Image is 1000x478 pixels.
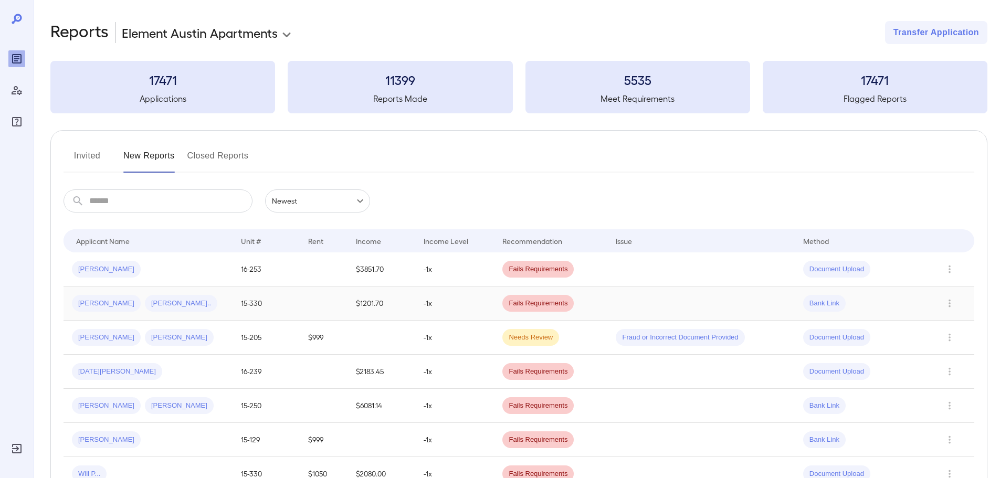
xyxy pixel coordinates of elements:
span: Bank Link [803,435,846,445]
h5: Meet Requirements [525,92,750,105]
td: -1x [415,321,494,355]
td: 15-330 [233,286,300,321]
h3: 5535 [525,71,750,88]
div: Reports [8,50,25,67]
div: Unit # [241,235,261,247]
span: Document Upload [803,367,870,377]
span: Fails Requirements [502,299,574,309]
h3: 17471 [50,71,275,88]
div: Log Out [8,440,25,457]
td: $1201.70 [348,286,415,321]
button: Closed Reports [187,147,249,173]
span: [PERSON_NAME] [145,333,214,343]
div: Issue [616,235,633,247]
td: 15-129 [233,423,300,457]
span: Fails Requirements [502,435,574,445]
h5: Flagged Reports [763,92,987,105]
h5: Reports Made [288,92,512,105]
span: Needs Review [502,333,559,343]
button: Row Actions [941,363,958,380]
span: [PERSON_NAME] [72,401,141,411]
span: [PERSON_NAME] [72,299,141,309]
span: [PERSON_NAME] [72,333,141,343]
td: -1x [415,355,494,389]
td: $999 [300,321,348,355]
td: -1x [415,423,494,457]
h3: 17471 [763,71,987,88]
button: Row Actions [941,329,958,346]
td: 16-239 [233,355,300,389]
span: Bank Link [803,299,846,309]
div: FAQ [8,113,25,130]
button: Row Actions [941,261,958,278]
button: Invited [64,147,111,173]
span: Fails Requirements [502,401,574,411]
td: -1x [415,286,494,321]
span: [PERSON_NAME].. [145,299,217,309]
button: Transfer Application [885,21,987,44]
td: $2183.45 [348,355,415,389]
div: Method [803,235,829,247]
span: Fails Requirements [502,367,574,377]
button: New Reports [123,147,175,173]
span: Fraud or Incorrect Document Provided [616,333,744,343]
h5: Applications [50,92,275,105]
td: -1x [415,252,494,286]
span: Document Upload [803,264,870,274]
div: Recommendation [502,235,562,247]
h2: Reports [50,21,109,44]
button: Row Actions [941,295,958,312]
button: Row Actions [941,397,958,414]
td: $3851.70 [348,252,415,286]
p: Element Austin Apartments [122,24,278,41]
div: Rent [308,235,325,247]
span: [DATE][PERSON_NAME] [72,367,162,377]
span: [PERSON_NAME] [145,401,214,411]
div: Income Level [424,235,468,247]
span: Fails Requirements [502,264,574,274]
td: 15-250 [233,389,300,423]
td: 15-205 [233,321,300,355]
td: -1x [415,389,494,423]
span: Document Upload [803,333,870,343]
h3: 11399 [288,71,512,88]
td: $999 [300,423,348,457]
td: $6081.14 [348,389,415,423]
span: [PERSON_NAME] [72,264,141,274]
td: 16-253 [233,252,300,286]
div: Manage Users [8,82,25,99]
span: [PERSON_NAME] [72,435,141,445]
div: Income [356,235,381,247]
div: Applicant Name [76,235,130,247]
summary: 17471Applications11399Reports Made5535Meet Requirements17471Flagged Reports [50,61,987,113]
button: Row Actions [941,431,958,448]
div: Newest [265,189,370,213]
span: Bank Link [803,401,846,411]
